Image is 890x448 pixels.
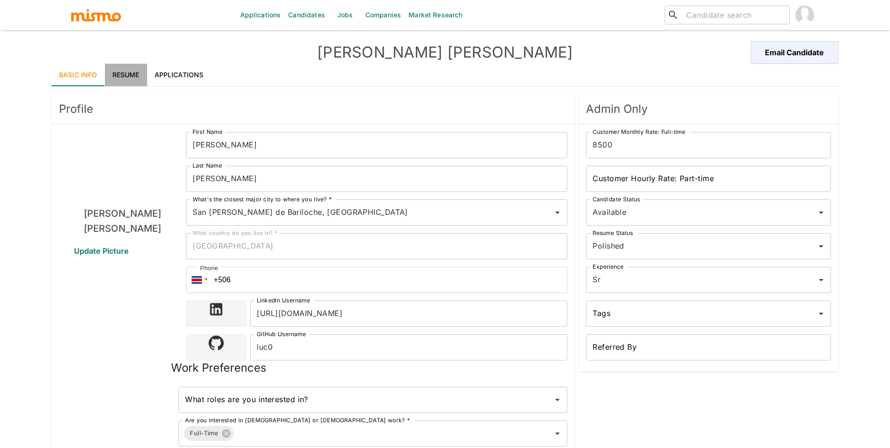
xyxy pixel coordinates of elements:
label: Are you interested in [DEMOGRAPHIC_DATA] or [DEMOGRAPHIC_DATA] work? * [185,416,410,424]
div: Costa Rica: + 506 [186,267,210,293]
button: Open [815,240,828,253]
button: Open [551,206,564,219]
a: Applications [147,64,211,86]
label: What's the closest major city to where you live? * [193,195,332,203]
button: Open [815,307,828,320]
span: Profile [59,102,567,117]
div: Full-Time [184,426,234,441]
div: Phone [198,264,220,273]
button: Open [551,393,564,406]
label: Candidate Status [593,195,640,203]
label: Customer Monthly Rate: Full-time [593,128,685,136]
h5: Work Preferences [171,360,267,375]
label: Resume Status [593,229,633,237]
label: Experience [593,263,623,271]
button: Open [815,273,828,286]
h6: [PERSON_NAME] [PERSON_NAME] [59,206,186,236]
h4: [PERSON_NAME] [PERSON_NAME] [248,43,642,62]
span: Update Picture [63,240,140,262]
label: What country do you live in? * [193,229,278,237]
img: Luciano Pérez [88,132,158,202]
input: 1 (702) 123-4567 [186,267,567,293]
label: GitHub Username [257,330,306,338]
label: First Name [193,128,222,136]
button: Open [815,206,828,219]
label: LinkedIn Username [257,296,310,304]
a: Resume [105,64,147,86]
label: Last Name [193,162,222,169]
button: Email Candidate [750,41,838,64]
input: Candidate search [682,8,786,22]
img: logo [70,8,122,22]
span: Admin Only [586,102,831,117]
img: Maria Lujan Ciommo [795,6,814,24]
span: Full-Time [184,428,224,439]
button: Open [551,427,564,440]
a: Basic Info [52,64,105,86]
